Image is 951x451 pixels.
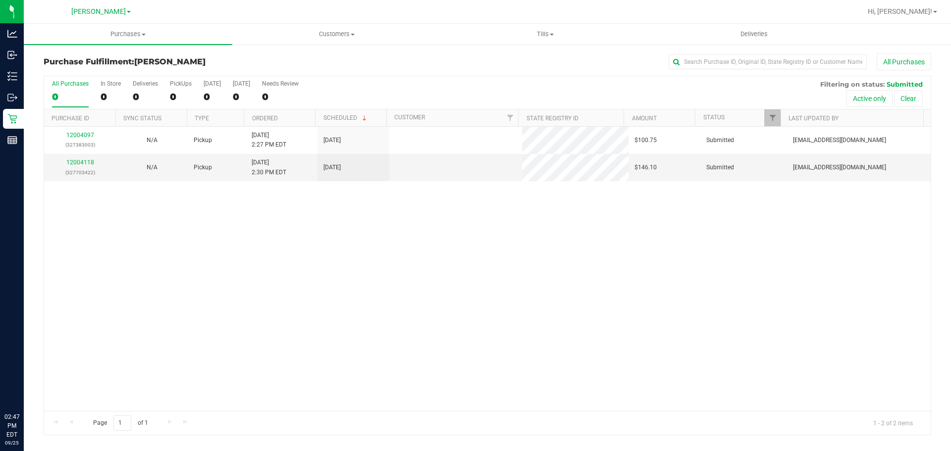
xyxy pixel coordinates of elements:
[147,137,158,144] span: Not Applicable
[7,114,17,124] inline-svg: Retail
[71,7,126,16] span: [PERSON_NAME]
[669,54,867,69] input: Search Purchase ID, Original ID, State Registry ID or Customer Name...
[634,163,657,172] span: $146.10
[233,80,250,87] div: [DATE]
[846,90,893,107] button: Active only
[323,136,341,145] span: [DATE]
[194,136,212,145] span: Pickup
[85,415,156,431] span: Page of 1
[634,136,657,145] span: $100.75
[793,163,886,172] span: [EMAIL_ADDRESS][DOMAIN_NAME]
[502,109,518,126] a: Filter
[134,57,206,66] span: [PERSON_NAME]
[706,163,734,172] span: Submitted
[868,7,932,15] span: Hi, [PERSON_NAME]!
[7,71,17,81] inline-svg: Inventory
[650,24,858,45] a: Deliveries
[7,135,17,145] inline-svg: Reports
[24,30,232,39] span: Purchases
[133,91,158,102] div: 0
[252,158,286,177] span: [DATE] 2:30 PM EDT
[252,115,278,122] a: Ordered
[147,136,158,145] button: N/A
[727,30,781,39] span: Deliveries
[50,140,110,150] p: (327383003)
[233,30,440,39] span: Customers
[887,80,923,88] span: Submitted
[147,164,158,171] span: Not Applicable
[7,93,17,102] inline-svg: Outbound
[706,136,734,145] span: Submitted
[10,372,40,401] iframe: Resource center
[52,91,89,102] div: 0
[101,80,121,87] div: In Store
[764,109,781,126] a: Filter
[233,91,250,102] div: 0
[204,80,221,87] div: [DATE]
[52,115,89,122] a: Purchase ID
[170,91,192,102] div: 0
[44,57,339,66] h3: Purchase Fulfillment:
[7,29,17,39] inline-svg: Analytics
[820,80,885,88] span: Filtering on status:
[123,115,161,122] a: Sync Status
[394,114,425,121] a: Customer
[865,415,921,430] span: 1 - 2 of 2 items
[170,80,192,87] div: PickUps
[66,159,94,166] a: 12004118
[50,168,110,177] p: (327703422)
[703,114,725,121] a: Status
[7,50,17,60] inline-svg: Inbound
[52,80,89,87] div: All Purchases
[66,132,94,139] a: 12004097
[147,163,158,172] button: N/A
[441,30,649,39] span: Tills
[113,415,131,431] input: 1
[793,136,886,145] span: [EMAIL_ADDRESS][DOMAIN_NAME]
[4,412,19,439] p: 02:47 PM EDT
[323,163,341,172] span: [DATE]
[24,24,232,45] a: Purchases
[195,115,209,122] a: Type
[232,24,441,45] a: Customers
[252,131,286,150] span: [DATE] 2:27 PM EDT
[632,115,657,122] a: Amount
[877,53,931,70] button: All Purchases
[262,80,299,87] div: Needs Review
[101,91,121,102] div: 0
[441,24,649,45] a: Tills
[204,91,221,102] div: 0
[194,163,212,172] span: Pickup
[894,90,923,107] button: Clear
[262,91,299,102] div: 0
[789,115,839,122] a: Last Updated By
[4,439,19,447] p: 09/25
[323,114,369,121] a: Scheduled
[527,115,579,122] a: State Registry ID
[133,80,158,87] div: Deliveries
